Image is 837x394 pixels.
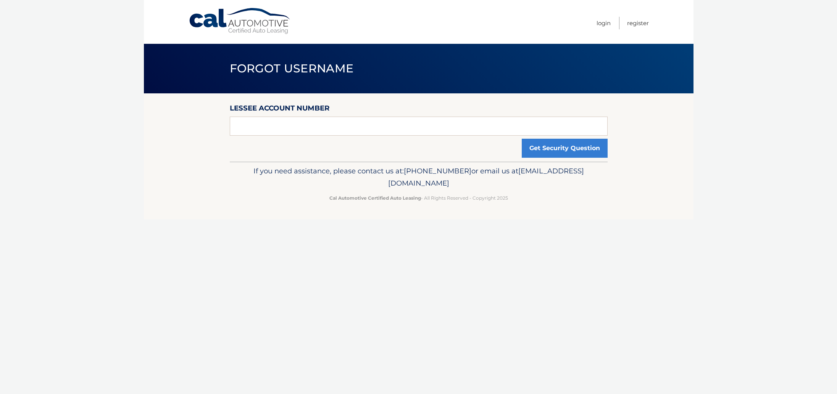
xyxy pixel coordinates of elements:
a: Login [597,17,611,29]
span: [EMAIL_ADDRESS][DOMAIN_NAME] [388,167,584,187]
label: Lessee Account Number [230,103,330,117]
p: - All Rights Reserved - Copyright 2025 [235,194,603,202]
span: [PHONE_NUMBER] [404,167,471,175]
strong: Cal Automotive Certified Auto Leasing [329,195,421,201]
a: Register [627,17,649,29]
span: Forgot Username [230,61,354,75]
a: Cal Automotive [189,8,292,35]
p: If you need assistance, please contact us at: or email us at [235,165,603,189]
button: Get Security Question [522,139,608,158]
